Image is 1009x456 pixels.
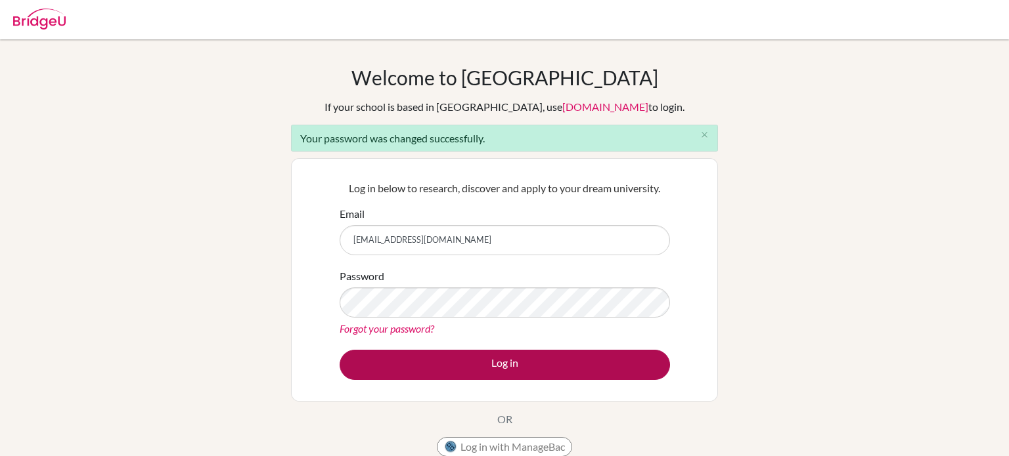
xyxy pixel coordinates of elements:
[13,9,66,30] img: Bridge-U
[497,411,512,427] p: OR
[340,350,670,380] button: Log in
[291,125,718,152] div: Your password was changed successfully.
[351,66,658,89] h1: Welcome to [GEOGRAPHIC_DATA]
[340,268,384,284] label: Password
[340,322,434,335] a: Forgot your password?
[325,99,684,115] div: If your school is based in [GEOGRAPHIC_DATA], use to login.
[562,100,648,113] a: [DOMAIN_NAME]
[340,206,365,222] label: Email
[700,130,709,140] i: close
[340,180,670,196] p: Log in below to research, discover and apply to your dream university.
[691,125,717,145] button: Close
